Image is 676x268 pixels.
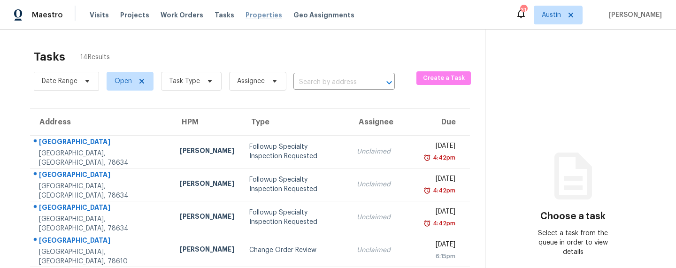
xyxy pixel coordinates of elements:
th: Address [30,109,172,135]
div: [PERSON_NAME] [180,179,234,191]
span: Task Type [169,77,200,86]
span: [PERSON_NAME] [605,10,662,20]
div: 4:42pm [431,186,455,195]
th: Due [419,109,470,135]
div: [GEOGRAPHIC_DATA] [39,236,165,247]
h3: Choose a task [540,212,606,221]
span: Geo Assignments [293,10,354,20]
span: Austin [542,10,561,20]
div: Unclaimed [357,180,411,189]
span: Properties [246,10,282,20]
div: [DATE] [426,240,455,252]
span: Projects [120,10,149,20]
div: [PERSON_NAME] [180,245,234,256]
div: [GEOGRAPHIC_DATA], [GEOGRAPHIC_DATA], 78634 [39,182,165,200]
span: Create a Task [421,73,466,84]
div: Followup Specialty Inspection Requested [249,142,342,161]
div: Unclaimed [357,245,411,255]
div: 4:42pm [431,153,455,162]
img: Overdue Alarm Icon [423,219,431,228]
th: Type [242,109,349,135]
img: Overdue Alarm Icon [423,153,431,162]
div: 6:15pm [426,252,455,261]
span: Tasks [215,12,234,18]
span: Work Orders [161,10,203,20]
h2: Tasks [34,52,65,61]
div: Unclaimed [357,147,411,156]
div: [GEOGRAPHIC_DATA], [GEOGRAPHIC_DATA], 78634 [39,149,165,168]
span: Date Range [42,77,77,86]
div: Select a task from the queue in order to view details [529,229,617,257]
div: 4:42pm [431,219,455,228]
button: Open [383,76,396,89]
div: 31 [520,6,527,15]
div: [GEOGRAPHIC_DATA], [GEOGRAPHIC_DATA], 78610 [39,247,165,266]
th: Assignee [349,109,419,135]
div: [GEOGRAPHIC_DATA] [39,137,165,149]
span: Assignee [237,77,265,86]
div: Change Order Review [249,245,342,255]
div: [PERSON_NAME] [180,212,234,223]
button: Create a Task [416,71,470,85]
div: [DATE] [426,174,455,186]
input: Search by address [293,75,369,90]
div: [DATE] [426,207,455,219]
div: Unclaimed [357,213,411,222]
div: Followup Specialty Inspection Requested [249,208,342,227]
span: Visits [90,10,109,20]
img: Overdue Alarm Icon [423,186,431,195]
div: [GEOGRAPHIC_DATA], [GEOGRAPHIC_DATA], 78634 [39,214,165,233]
div: Followup Specialty Inspection Requested [249,175,342,194]
div: [DATE] [426,141,455,153]
span: Maestro [32,10,63,20]
th: HPM [172,109,242,135]
div: [GEOGRAPHIC_DATA] [39,170,165,182]
span: Open [115,77,132,86]
div: [PERSON_NAME] [180,146,234,158]
div: [GEOGRAPHIC_DATA] [39,203,165,214]
span: 14 Results [80,53,110,62]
